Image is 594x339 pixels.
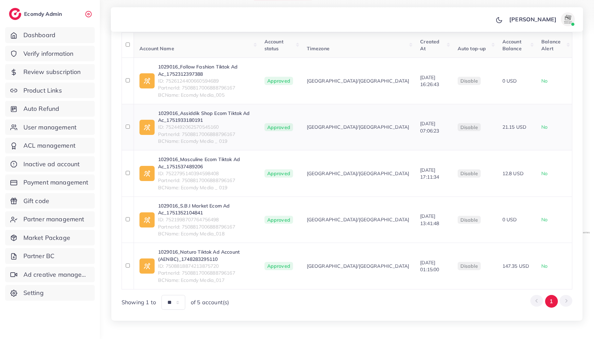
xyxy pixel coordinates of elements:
[561,12,575,26] img: avatar
[23,160,80,169] span: Inactive ad account
[158,138,253,145] span: BCName: Ecomdy Media _ 019
[5,174,95,190] a: Payment management
[9,8,21,20] img: logo
[158,156,253,170] a: 1029016_Masculine Ecom Tiktok Ad Ac_1751537489206
[5,285,95,301] a: Setting
[23,197,49,205] span: Gift code
[158,216,253,223] span: ID: 7521998707764756498
[5,156,95,172] a: Inactive ad account
[23,252,55,261] span: Partner BC
[530,295,572,308] ul: Pagination
[158,184,253,191] span: BCName: Ecomdy Media _ 019
[502,216,517,223] span: 0 USD
[23,288,44,297] span: Setting
[158,110,253,124] a: 1029016_Assiddik Shop Ecom Tiktok Ad Ac_1751933180191
[264,262,293,270] span: Approved
[23,49,74,58] span: Verify information
[9,8,64,20] a: logoEcomdy Admin
[23,104,60,113] span: Auto Refund
[502,39,522,52] span: Account Balance
[5,64,95,80] a: Review subscription
[264,169,293,178] span: Approved
[158,77,253,84] span: ID: 7526124400660594689
[5,267,95,283] a: Ad creative management
[5,193,95,209] a: Gift code
[23,86,62,95] span: Product Links
[139,258,155,274] img: ic-ad-info.7fc67b75.svg
[420,74,439,87] span: [DATE] 16:26:43
[158,84,253,91] span: PartnerId: 7508817006888796167
[5,46,95,62] a: Verify information
[158,223,253,230] span: PartnerId: 7508817006888796167
[541,124,548,130] span: No
[158,248,253,263] a: 1029016_Naturo Tiktok Ad Account (AENBC)_1748283295110
[264,216,293,224] span: Approved
[5,27,95,43] a: Dashboard
[23,178,88,187] span: Payment management
[158,202,253,216] a: 1029016_S.B.I Market Ecom Ad Ac_1751352104841
[502,78,517,84] span: 0 USD
[5,101,95,117] a: Auto Refund
[158,277,253,284] span: BCName: Ecomdy Media_017
[307,124,409,130] span: [GEOGRAPHIC_DATA]/[GEOGRAPHIC_DATA]
[23,215,84,224] span: Partner management
[158,269,253,276] span: PartnerId: 7508817006888796167
[460,124,478,130] span: disable
[502,124,526,130] span: 21.15 USD
[158,177,253,184] span: PartnerId: 7508817006888796167
[23,31,55,40] span: Dashboard
[460,78,478,84] span: disable
[541,78,548,84] span: No
[158,170,253,177] span: ID: 7522795140394598408
[5,83,95,98] a: Product Links
[506,12,577,26] a: [PERSON_NAME]avatar
[502,263,529,269] span: 147.35 USD
[307,263,409,269] span: [GEOGRAPHIC_DATA]/[GEOGRAPHIC_DATA]
[139,212,155,227] img: ic-ad-info.7fc67b75.svg
[541,39,561,52] span: Balance Alert
[420,39,439,52] span: Created At
[420,120,439,134] span: [DATE] 07:06:23
[541,216,548,223] span: No
[307,45,330,52] span: Timezone
[139,73,155,88] img: ic-ad-info.7fc67b75.svg
[420,167,439,180] span: [DATE] 17:11:34
[307,170,409,177] span: [GEOGRAPHIC_DATA]/[GEOGRAPHIC_DATA]
[460,170,478,177] span: disable
[158,263,253,269] span: ID: 7508818874213875720
[5,119,95,135] a: User management
[458,45,486,52] span: Auto top-up
[158,63,253,77] a: 1029016_Follow Fashion Tiktok Ad Ac_1752312397388
[460,263,478,269] span: disable
[307,216,409,223] span: [GEOGRAPHIC_DATA]/[GEOGRAPHIC_DATA]
[264,123,293,131] span: Approved
[158,92,253,98] span: BCName: Ecomdy Media_005
[5,230,95,246] a: Market Package
[158,131,253,138] span: PartnerId: 7508817006888796167
[307,77,409,84] span: [GEOGRAPHIC_DATA]/[GEOGRAPHIC_DATA]
[541,170,548,177] span: No
[264,39,283,52] span: Account status
[545,295,558,308] button: Go to page 1
[122,298,156,306] span: Showing 1 to
[23,270,90,279] span: Ad creative management
[420,213,439,226] span: [DATE] 13:41:48
[420,259,439,273] span: [DATE] 01:15:00
[23,123,76,132] span: User management
[23,67,81,76] span: Review subscription
[24,11,64,17] h2: Ecomdy Admin
[158,124,253,130] span: ID: 7524492062570545160
[139,45,174,52] span: Account Name
[502,170,523,177] span: 12.8 USD
[509,15,556,23] p: [PERSON_NAME]
[191,298,229,306] span: of 5 account(s)
[23,233,70,242] span: Market Package
[158,230,253,237] span: BCName: Ecomdy Media_018
[5,248,95,264] a: Partner BC
[139,120,155,135] img: ic-ad-info.7fc67b75.svg
[5,211,95,227] a: Partner management
[460,217,478,223] span: disable
[264,77,293,85] span: Approved
[541,263,548,269] span: No
[139,166,155,181] img: ic-ad-info.7fc67b75.svg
